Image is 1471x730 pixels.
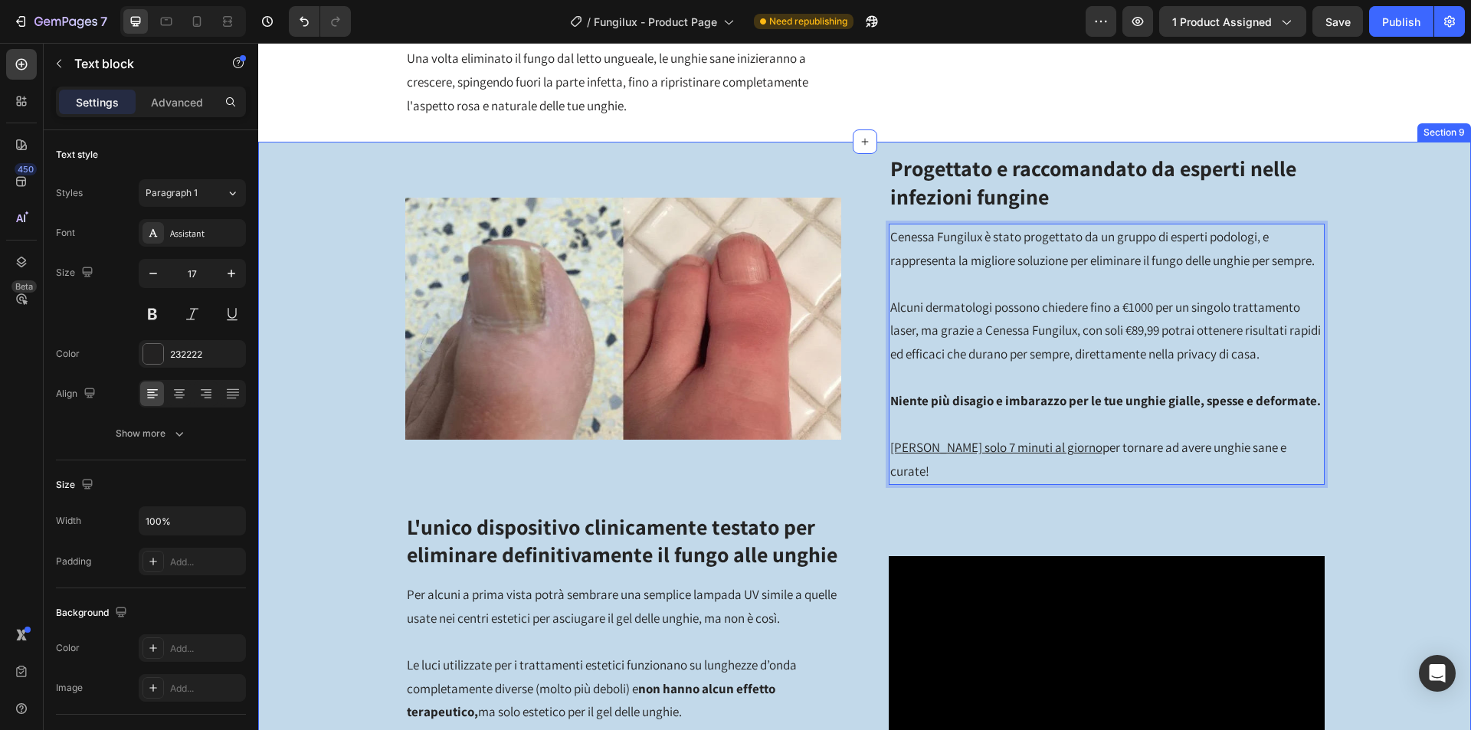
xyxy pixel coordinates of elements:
[170,348,242,362] div: 232222
[151,94,203,110] p: Advanced
[170,682,242,696] div: Add...
[139,179,246,207] button: Paragraph 1
[149,540,582,587] p: Per alcuni a prima vista potrà sembrare una semplice lampada UV simile a quelle usate nei centri ...
[258,43,1471,730] iframe: Design area
[56,347,80,361] div: Color
[1172,14,1272,30] span: 1 product assigned
[1312,6,1363,37] button: Save
[56,384,99,404] div: Align
[56,226,75,240] div: Font
[56,681,83,695] div: Image
[1382,14,1420,30] div: Publish
[170,642,242,656] div: Add...
[56,186,83,200] div: Styles
[632,253,1065,323] p: Alcuni dermatologi possono chiedere fino a €1000 per un singolo trattamento laser, ma grazie a Ce...
[56,475,97,496] div: Size
[594,14,717,30] span: Fungilux - Product Page
[56,555,91,568] div: Padding
[587,14,591,30] span: /
[147,469,583,528] h2: L'unico dispositivo clinicamente testato per eliminare definitivamente il fungo alle unghie
[632,182,1065,229] p: Cenessa Fungilux è stato progettato da un gruppo di esperti podologi, e rappresenta la migliore s...
[146,186,198,200] span: Paragraph 1
[769,15,847,28] span: Need republishing
[170,555,242,569] div: Add...
[74,54,205,73] p: Text block
[139,507,245,535] input: Auto
[56,148,98,162] div: Text style
[56,603,130,624] div: Background
[6,6,114,37] button: 7
[632,349,1063,366] strong: Niente più disagio e imbarazzo per le tue unghie gialle, spesse e deformate.
[56,420,246,447] button: Show more
[76,94,119,110] p: Settings
[56,514,81,528] div: Width
[632,396,844,413] u: [PERSON_NAME] solo 7 minuti al giorno
[1419,655,1456,692] div: Open Intercom Messenger
[11,280,37,293] div: Beta
[149,611,582,681] p: Le luci utilizzate per i trattamenti estetici funzionano su lunghezze d’onda completamente divers...
[1369,6,1433,37] button: Publish
[170,227,242,241] div: Assistant
[116,426,187,441] div: Show more
[1162,83,1210,97] div: Section 9
[1325,15,1351,28] span: Save
[100,12,107,31] p: 7
[631,181,1066,442] div: Rich Text Editor. Editing area: main
[1159,6,1306,37] button: 1 product assigned
[289,6,351,37] div: Undo/Redo
[56,641,80,655] div: Color
[56,263,97,283] div: Size
[632,393,1065,440] p: per tornare ad avere unghie sane e curate!
[632,111,1038,167] strong: Progettato e raccomandato da esperti nelle infezioni fungine
[15,163,37,175] div: 450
